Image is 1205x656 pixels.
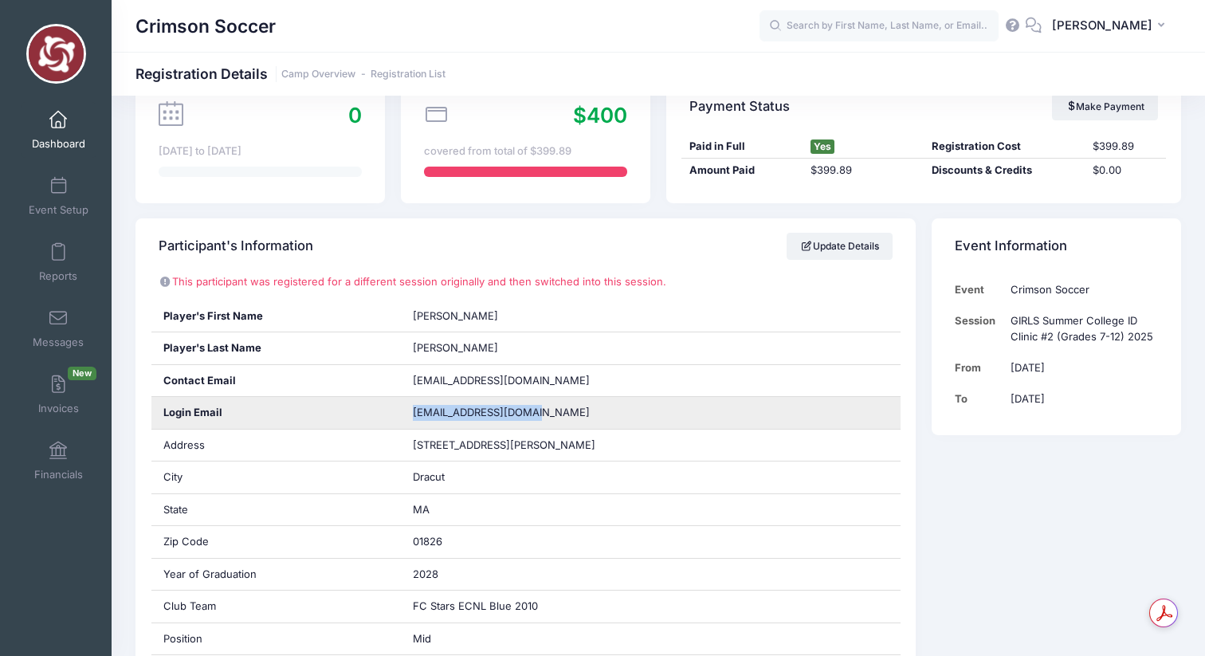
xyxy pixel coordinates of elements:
h1: Registration Details [135,65,445,82]
span: Reports [39,269,77,283]
a: Registration List [371,69,445,81]
td: Crimson Soccer [1003,274,1158,305]
div: Position [151,623,401,655]
a: Messages [21,301,96,356]
td: [DATE] [1003,383,1158,414]
span: [PERSON_NAME] [413,309,498,322]
div: Paid in Full [681,139,803,155]
span: Mid [413,632,431,645]
input: Search by First Name, Last Name, or Email... [760,10,999,42]
div: Login Email [151,397,401,429]
p: This participant was registered for a different session originally and then switched into this se... [159,274,893,290]
span: 01826 [413,535,442,548]
div: [DATE] to [DATE] [159,143,362,159]
div: covered from total of $399.89 [424,143,627,159]
div: Contact Email [151,365,401,397]
span: [EMAIL_ADDRESS][DOMAIN_NAME] [413,374,590,387]
div: $399.89 [803,163,924,179]
div: Player's Last Name [151,332,401,364]
div: $399.89 [1085,139,1165,155]
span: Financials [34,468,83,481]
div: Zip Code [151,526,401,558]
img: Crimson Soccer [26,24,86,84]
span: Invoices [38,402,79,415]
div: Year of Graduation [151,559,401,591]
span: Yes [811,139,834,154]
span: 0 [348,103,362,128]
div: Registration Cost [924,139,1085,155]
div: Discounts & Credits [924,163,1085,179]
a: InvoicesNew [21,367,96,422]
div: Address [151,430,401,462]
h4: Payment Status [689,84,790,129]
span: [EMAIL_ADDRESS][DOMAIN_NAME] [413,405,612,421]
button: [PERSON_NAME] [1042,8,1181,45]
span: [STREET_ADDRESS][PERSON_NAME] [413,438,595,451]
span: 2028 [413,568,438,580]
a: Camp Overview [281,69,355,81]
td: [DATE] [1003,352,1158,383]
span: FC Stars ECNL Blue 2010 [413,599,538,612]
h4: Event Information [955,224,1067,269]
span: [PERSON_NAME] [1052,17,1152,34]
h1: Crimson Soccer [135,8,276,45]
span: MA [413,503,430,516]
div: $0.00 [1085,163,1165,179]
span: Messages [33,336,84,349]
div: Club Team [151,591,401,623]
a: Update Details [787,233,893,260]
a: Make Payment [1052,93,1158,120]
a: Reports [21,234,96,290]
td: From [955,352,1003,383]
div: Amount Paid [681,163,803,179]
span: Event Setup [29,203,88,217]
span: Dracut [413,470,445,483]
td: To [955,383,1003,414]
td: Event [955,274,1003,305]
span: $400 [573,103,627,128]
div: Player's First Name [151,301,401,332]
div: State [151,494,401,526]
span: [PERSON_NAME] [413,341,498,354]
a: Financials [21,433,96,489]
a: Event Setup [21,168,96,224]
h4: Participant's Information [159,224,313,269]
td: Session [955,305,1003,352]
div: City [151,462,401,493]
span: New [68,367,96,380]
td: GIRLS Summer College ID Clinic #2 (Grades 7-12) 2025 [1003,305,1158,352]
a: Dashboard [21,102,96,158]
span: Dashboard [32,137,85,151]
